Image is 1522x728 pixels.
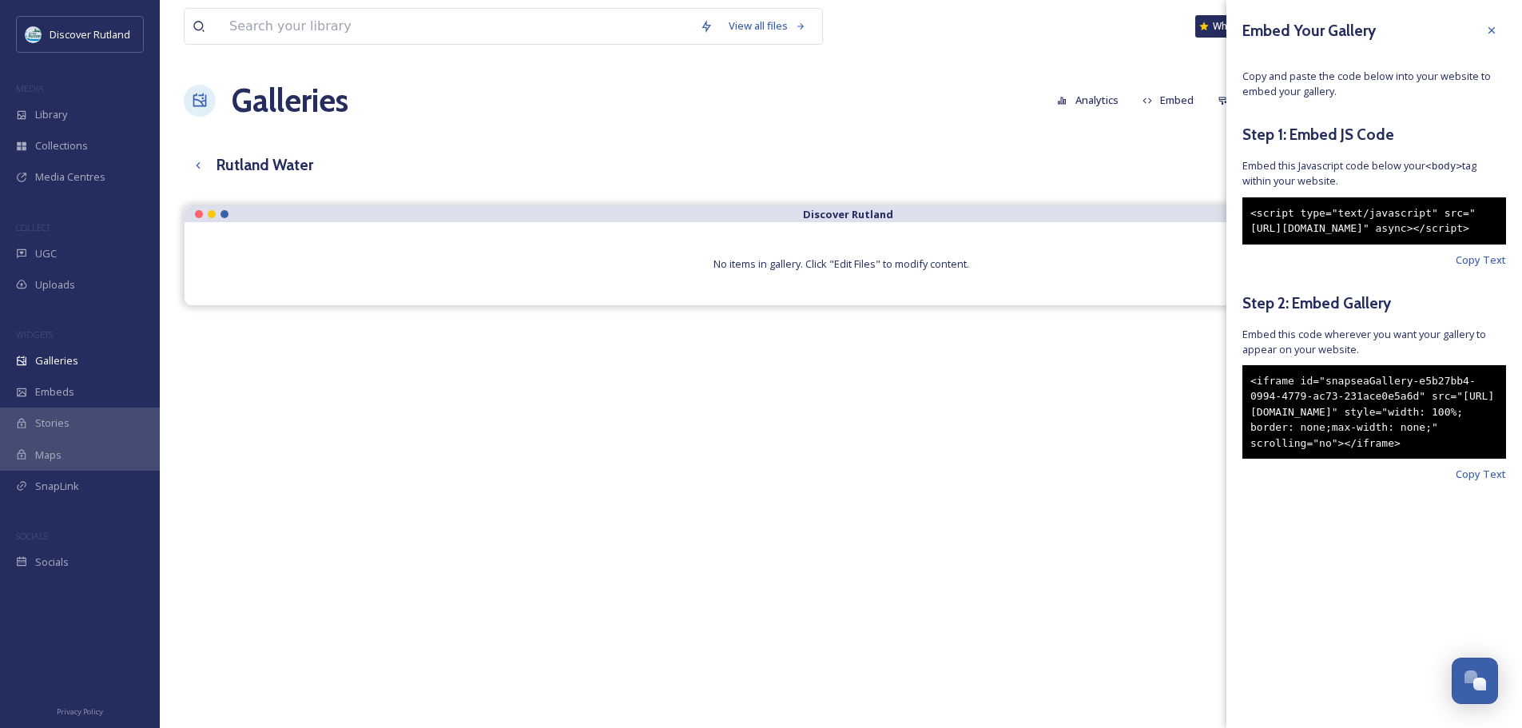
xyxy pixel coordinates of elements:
span: Copy and paste the code below into your website to embed your gallery. [1242,69,1506,99]
span: Embed this code wherever you want your gallery to appear on your website. [1242,327,1506,357]
span: COLLECT [16,221,50,233]
a: View all files [721,10,814,42]
span: Discover Rutland [50,27,130,42]
span: Socials [35,555,69,570]
span: Maps [35,448,62,463]
a: Privacy Policy [57,701,103,720]
span: Embeds [35,384,74,400]
span: SOCIALS [16,530,48,542]
span: No items in gallery. Click "Edit Files" to modify content. [713,257,969,271]
span: MEDIA [16,82,44,94]
input: Search your library [221,9,692,44]
img: DiscoverRutlandlog37F0B7.png [26,26,42,42]
span: WIDGETS [16,328,53,340]
h3: Embed Your Gallery [1242,19,1376,42]
span: Privacy Policy [57,706,103,717]
span: Collections [35,138,88,153]
span: Media Centres [35,169,105,185]
button: Customise [1210,85,1314,116]
span: Galleries [35,353,78,368]
strong: Discover Rutland [803,207,893,221]
span: Embed this Javascript code below your tag within your website. [1242,158,1506,189]
span: Copy Text [1456,467,1506,482]
h3: Rutland Water [217,153,313,177]
h5: Step 2: Embed Gallery [1242,292,1506,315]
span: Copy Text [1456,253,1506,268]
button: Analytics [1049,85,1127,116]
span: Library [35,107,67,122]
div: <iframe id="snapseaGallery-e5b27bb4-0994-4779-ac73-231ace0e5a6d" src="[URL][DOMAIN_NAME]" style="... [1242,365,1506,459]
span: Stories [35,416,70,431]
button: Embed [1135,85,1202,116]
span: UGC [35,246,57,261]
span: Uploads [35,277,75,292]
a: Analytics [1049,85,1135,116]
a: What's New [1195,15,1275,38]
span: SnapLink [35,479,79,494]
a: Galleries [232,77,348,125]
span: <body> [1425,160,1462,172]
h5: Step 1: Embed JS Code [1242,123,1506,146]
div: <script type="text/javascript" src="[URL][DOMAIN_NAME]" async></script> [1242,197,1506,245]
button: Open Chat [1452,658,1498,704]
